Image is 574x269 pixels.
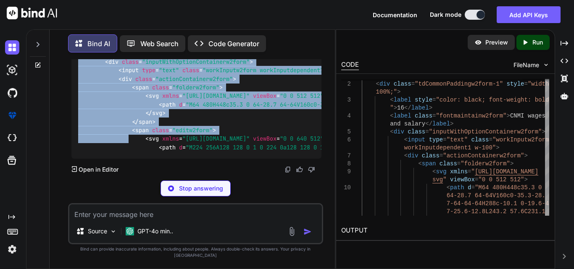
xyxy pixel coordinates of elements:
span: class [471,136,489,143]
span: div [408,152,418,159]
span: < = > [132,126,216,134]
img: Bind AI [7,7,57,19]
span: = [468,168,471,175]
span: style [415,97,432,103]
span: " [471,168,475,175]
p: GPT-4o min.. [137,227,173,235]
span: < = = > [145,92,327,100]
span: span [139,118,152,125]
span: div [394,128,404,135]
img: settings [5,242,19,256]
span: < [376,81,379,87]
span: class [440,160,457,167]
span: "workInputw2form workInputdependent1 w-100" [203,67,347,74]
p: Stop answering [179,184,223,193]
span: = [475,176,478,183]
span: 16 [397,104,404,111]
div: 4 [341,112,351,120]
span: Documentation [373,11,417,18]
img: copy [284,166,291,173]
span: "0 0 640 512" [280,135,324,143]
span: class [135,75,152,83]
span: = [489,136,492,143]
div: 9 [341,168,351,176]
span: class [422,152,440,159]
button: Documentation [373,10,417,19]
span: d [179,101,182,108]
span: CNMI wages [510,112,545,119]
span: < = = > [118,67,350,74]
span: "actionContainerw2form" [443,152,524,159]
span: type [429,136,443,143]
span: </ [425,120,432,127]
span: span [422,160,436,167]
div: 7 [341,152,351,160]
p: Code Generator [208,39,259,49]
span: = [425,128,429,135]
span: xmlns [450,168,468,175]
span: 100%;" [376,89,397,95]
span: "M64 480H448c35.3 0 [475,184,542,191]
img: darkChat [5,40,19,55]
span: [URL][DOMAIN_NAME] [475,168,538,175]
span: < [390,97,393,103]
span: class [122,58,139,65]
span: "text" [159,67,179,74]
p: Web Search [140,39,179,49]
img: Pick Models [110,228,117,235]
span: viewBox [253,135,276,143]
span: "editw2form" [172,126,213,134]
span: = [440,152,443,159]
span: path [162,101,176,108]
div: CODE [341,60,359,70]
span: label [394,97,411,103]
span: class [182,67,199,74]
span: "workInputw2form [492,136,549,143]
span: d [468,184,471,191]
span: workInputdependent1 w-100" [404,144,496,151]
img: like [296,166,303,173]
span: = [524,81,528,87]
img: attachment [287,227,297,236]
span: class [152,84,169,91]
span: = [457,160,461,167]
span: svg [149,135,159,143]
span: "width: [528,81,553,87]
p: Run [532,38,543,47]
span: 7-64-64-64H288c-10.1 0-19.6-4. [447,200,553,207]
span: > [394,104,397,111]
span: 7-25.6-12.8L243.2 57.6C231.1 41. [447,208,560,215]
span: "folderw2form" [461,160,510,167]
span: "tdCommonPaddingw2form-1" [415,81,503,87]
img: chevron down [542,61,550,68]
span: > [496,144,499,151]
img: icon [303,227,312,236]
span: div [379,81,390,87]
span: xmlns [162,135,179,143]
span: > [450,120,453,127]
span: "color: black; font-weight: bold; [436,97,552,103]
p: Bind can provide inaccurate information, including about people. Always double-check its answers.... [68,246,323,259]
span: < = = > [145,135,327,143]
span: class [152,126,169,134]
span: 64-28.7 64-64V160c0-35.3-28. [447,192,545,199]
p: Source [88,227,107,235]
span: > [524,176,528,183]
span: d [179,144,182,151]
span: < [404,152,408,159]
img: githubDark [5,86,19,100]
span: " [390,104,393,111]
span: </ > [145,110,166,117]
div: 5 [341,128,351,136]
p: Preview [485,38,508,47]
img: dislike [308,166,315,173]
div: 3 [341,96,351,104]
h2: OUTPUT [336,221,555,240]
div: 8 [341,160,351,168]
span: "0 0 512 512" [478,176,524,183]
span: "text" [447,136,468,143]
span: = [411,81,415,87]
span: type [142,67,155,74]
span: = [443,136,446,143]
span: > [397,89,400,95]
